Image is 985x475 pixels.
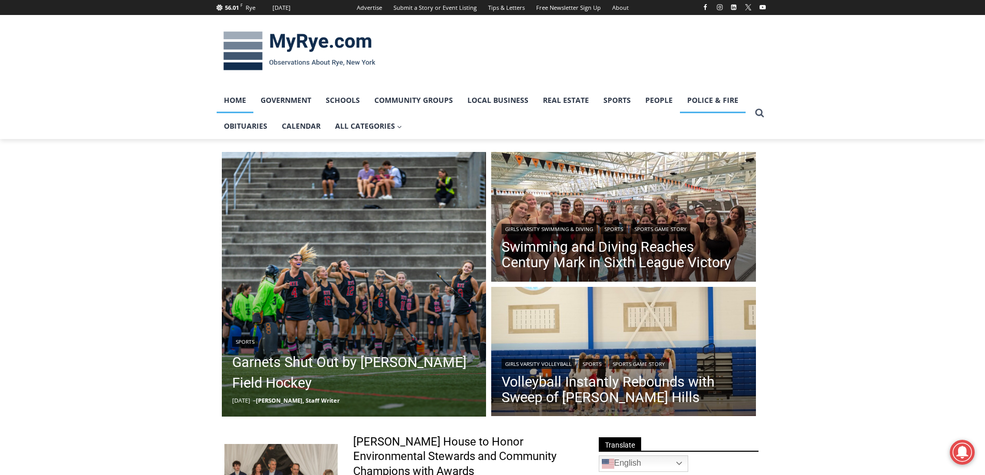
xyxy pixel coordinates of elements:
[742,1,754,13] a: X
[728,1,740,13] a: Linkedin
[222,152,487,417] img: (PHOTO: The Rye Field Hockey team celebrating on September 16, 2025. Credit: Maureen Tsuchida.)
[502,224,597,234] a: Girls Varsity Swimming & Diving
[599,437,641,451] span: Translate
[328,113,410,139] button: Child menu of All Categories
[225,4,239,11] span: 56.01
[596,87,638,113] a: Sports
[460,87,536,113] a: Local Business
[750,104,769,122] button: View Search Form
[502,239,746,270] a: Swimming and Diving Reaches Century Mark in Sixth League Victory
[756,1,769,13] a: YouTube
[491,152,756,284] img: (PHOTO: The Rye - Rye Neck - Blind Brook Swim and Dive team from a victory on September 19, 2025....
[232,336,258,347] a: Sports
[232,352,476,393] a: Garnets Shut Out by [PERSON_NAME] Field Hockey
[502,222,746,234] div: | |
[502,374,746,405] a: Volleyball Instantly Rebounds with Sweep of [PERSON_NAME] Hills
[367,87,460,113] a: Community Groups
[599,455,688,472] a: English
[222,152,487,417] a: Read More Garnets Shut Out by Horace Greeley Field Hockey
[217,24,382,78] img: MyRye.com
[579,359,605,369] a: Sports
[491,152,756,284] a: Read More Swimming and Diving Reaches Century Mark in Sixth League Victory
[240,2,243,8] span: F
[319,87,367,113] a: Schools
[217,113,275,139] a: Obituaries
[602,457,614,470] img: en
[217,87,253,113] a: Home
[638,87,680,113] a: People
[253,87,319,113] a: Government
[502,357,746,369] div: | |
[699,1,711,13] a: Facebook
[714,1,726,13] a: Instagram
[609,359,669,369] a: Sports Game Story
[491,287,756,419] img: (PHOTO: The 2025 Rye Varsity Volleyball team from a 3-0 win vs. Port Chester on Saturday, Septemb...
[275,113,328,139] a: Calendar
[502,359,575,369] a: Girls Varsity Volleyball
[601,224,627,234] a: Sports
[631,224,690,234] a: Sports Game Story
[246,3,255,12] div: Rye
[256,396,340,404] a: [PERSON_NAME], Staff Writer
[491,287,756,419] a: Read More Volleyball Instantly Rebounds with Sweep of Byram Hills
[272,3,291,12] div: [DATE]
[680,87,746,113] a: Police & Fire
[232,396,250,404] time: [DATE]
[217,87,750,140] nav: Primary Navigation
[536,87,596,113] a: Real Estate
[253,396,256,404] span: –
